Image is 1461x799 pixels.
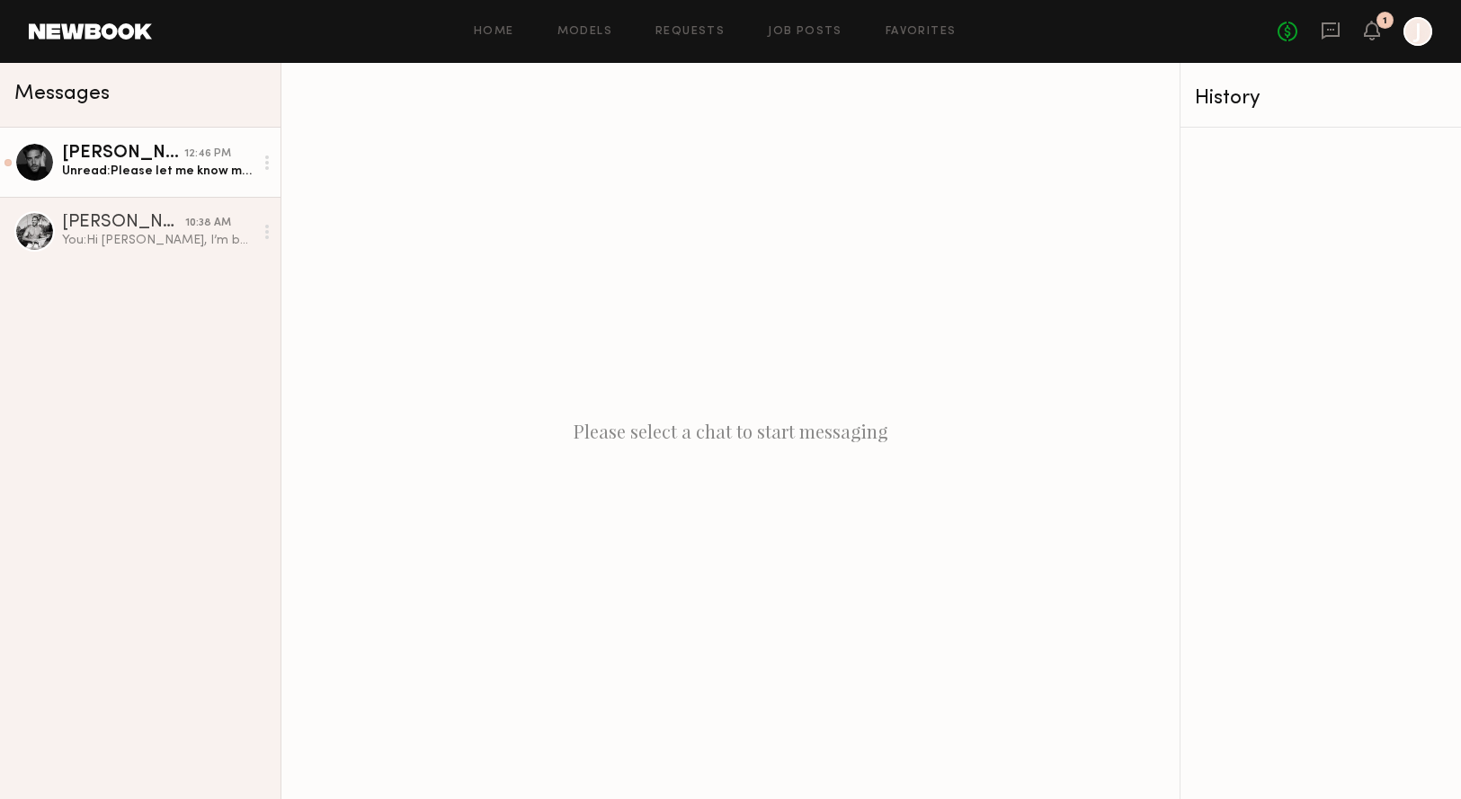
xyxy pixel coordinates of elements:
span: Messages [14,84,110,104]
div: 12:46 PM [184,146,231,163]
a: Favorites [886,26,957,38]
div: 1 [1383,16,1387,26]
a: J [1403,17,1432,46]
a: Home [474,26,514,38]
div: You: Hi [PERSON_NAME], I’m booking a skincare campaign for a new brand: Freeze 24/7. Details: • D... [62,232,254,249]
div: 10:38 AM [185,215,231,232]
a: Job Posts [768,26,842,38]
div: [PERSON_NAME] [62,145,184,163]
a: Models [557,26,612,38]
div: [PERSON_NAME] [62,214,185,232]
div: History [1195,88,1447,109]
a: Requests [655,26,725,38]
div: Unread: Please let me know more [62,163,254,180]
div: Please select a chat to start messaging [281,63,1180,799]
